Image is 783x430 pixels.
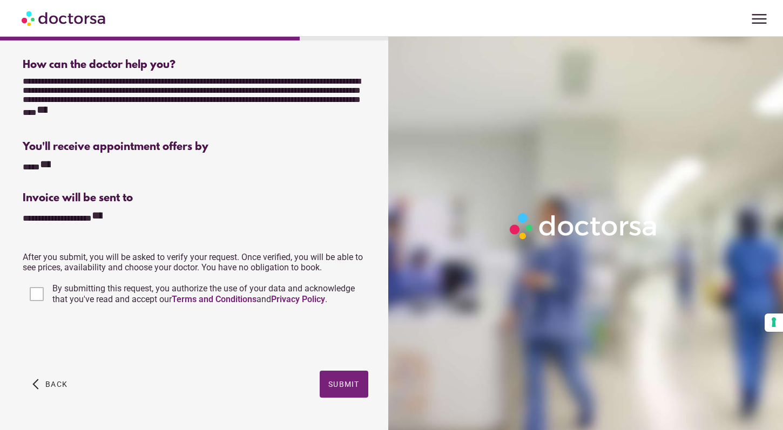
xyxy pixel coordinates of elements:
[271,294,325,304] a: Privacy Policy
[172,294,256,304] a: Terms and Conditions
[765,313,783,332] button: Your consent preferences for tracking technologies
[749,9,769,29] span: menu
[505,209,662,244] img: Logo-Doctorsa-trans-White-partial-flat.png
[22,6,107,30] img: Doctorsa.com
[320,371,368,398] button: Submit
[52,283,355,304] span: By submitting this request, you authorize the use of your data and acknowledge that you've read a...
[23,192,368,204] div: Invoice will be sent to
[23,141,368,153] div: You'll receive appointment offers by
[23,59,368,71] div: How can the doctor help you?
[28,371,72,398] button: arrow_back_ios Back
[23,252,368,272] p: After you submit, you will be asked to verify your request. Once verified, you will be able to se...
[328,380,360,388] span: Submit
[23,318,187,360] iframe: reCAPTCHA
[45,380,67,388] span: Back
